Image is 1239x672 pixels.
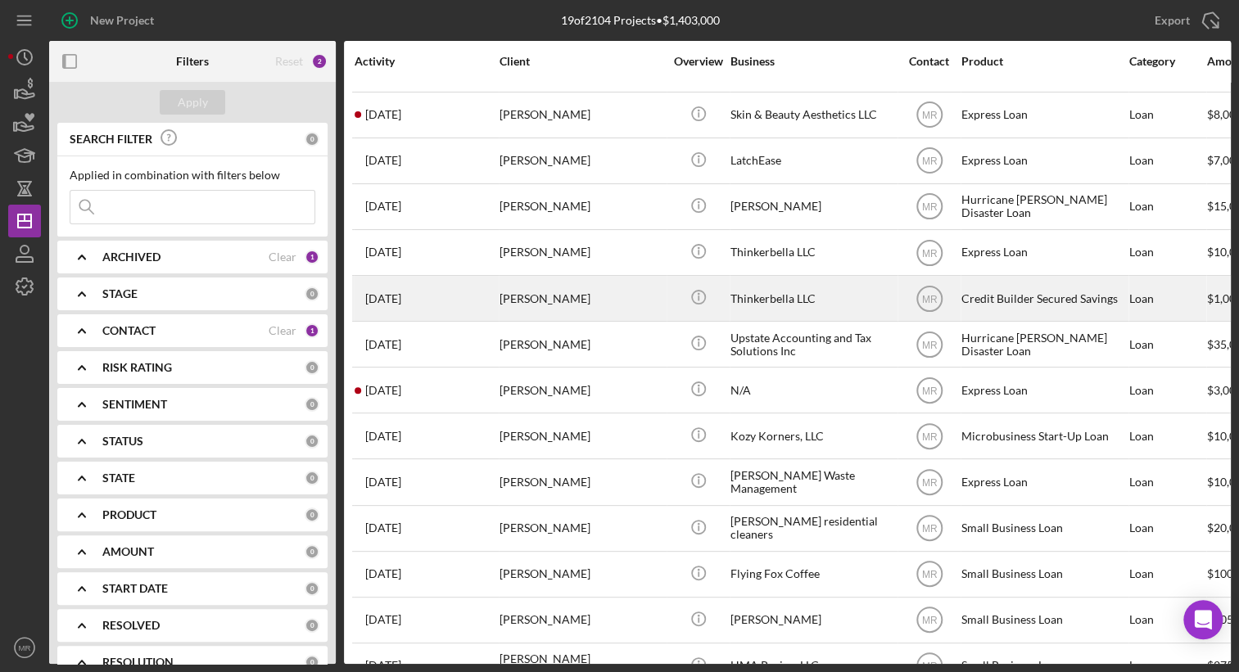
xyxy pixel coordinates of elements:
[961,598,1125,642] div: Small Business Loan
[102,250,161,264] b: ARCHIVED
[500,552,663,596] div: [PERSON_NAME]
[961,93,1125,137] div: Express Loan
[365,613,401,626] time: 2025-06-27 11:09
[1129,552,1205,596] div: Loan
[730,552,894,596] div: Flying Fox Coffee
[90,4,154,37] div: New Project
[365,521,401,534] time: 2025-07-12 17:50
[961,277,1125,320] div: Credit Builder Secured Savings
[921,569,937,580] text: MR
[500,231,663,274] div: [PERSON_NAME]
[961,460,1125,503] div: Express Loan
[102,435,143,448] b: STATUS
[500,368,663,412] div: [PERSON_NAME]
[1129,507,1205,550] div: Loan
[921,293,937,304] text: MR
[269,324,296,337] div: Clear
[921,156,937,167] text: MR
[70,169,315,182] div: Applied in combination with filters below
[730,460,894,503] div: [PERSON_NAME] Waste Management
[961,139,1125,183] div: Express Loan
[102,508,156,521] b: PRODUCT
[961,231,1125,274] div: Express Loan
[102,582,168,595] b: START DATE
[305,655,319,670] div: 0
[1155,4,1190,37] div: Export
[921,385,937,396] text: MR
[365,338,401,351] time: 2025-07-26 09:46
[1129,368,1205,412] div: Loan
[1129,55,1205,68] div: Category
[102,619,160,632] b: RESOLVED
[365,430,401,443] time: 2025-07-14 17:13
[305,544,319,559] div: 0
[102,545,154,558] b: AMOUNT
[365,476,401,489] time: 2025-07-14 13:04
[961,185,1125,228] div: Hurricane [PERSON_NAME] Disaster Loan
[921,477,937,489] text: MR
[305,286,319,301] div: 0
[1129,414,1205,458] div: Loan
[305,323,319,338] div: 1
[730,507,894,550] div: [PERSON_NAME] residential cleaners
[365,200,401,213] time: 2025-08-04 22:35
[269,250,296,264] div: Clear
[365,384,401,397] time: 2025-07-23 02:12
[49,4,170,37] button: New Project
[1129,460,1205,503] div: Loan
[365,292,401,305] time: 2025-07-31 22:07
[365,108,401,121] time: 2025-08-07 15:17
[365,154,401,167] time: 2025-08-04 22:51
[305,360,319,375] div: 0
[102,656,174,669] b: RESOLUTION
[500,414,663,458] div: [PERSON_NAME]
[730,598,894,642] div: [PERSON_NAME]
[500,55,663,68] div: Client
[1129,185,1205,228] div: Loan
[1129,93,1205,137] div: Loan
[305,397,319,412] div: 0
[305,618,319,633] div: 0
[500,93,663,137] div: [PERSON_NAME]
[961,414,1125,458] div: Microbusiness Start-Up Loan
[730,231,894,274] div: Thinkerbella LLC
[365,659,401,672] time: 2025-06-23 16:05
[1129,322,1205,366] div: Loan
[275,55,303,68] div: Reset
[305,434,319,449] div: 0
[102,471,135,485] b: STATE
[102,324,156,337] b: CONTACT
[500,507,663,550] div: [PERSON_NAME]
[921,615,937,626] text: MR
[961,55,1125,68] div: Product
[921,110,937,121] text: MR
[160,90,225,115] button: Apply
[102,361,172,374] b: RISK RATING
[500,185,663,228] div: [PERSON_NAME]
[730,322,894,366] div: Upstate Accounting and Tax Solutions Inc
[730,368,894,412] div: N/A
[961,552,1125,596] div: Small Business Loan
[178,90,208,115] div: Apply
[921,339,937,350] text: MR
[1129,598,1205,642] div: Loan
[305,250,319,264] div: 1
[961,322,1125,366] div: Hurricane [PERSON_NAME] Disaster Loan
[500,277,663,320] div: [PERSON_NAME]
[1138,4,1231,37] button: Export
[961,507,1125,550] div: Small Business Loan
[730,55,894,68] div: Business
[365,246,401,259] time: 2025-08-04 13:55
[921,247,937,259] text: MR
[355,55,498,68] div: Activity
[500,139,663,183] div: [PERSON_NAME]
[70,133,152,146] b: SEARCH FILTER
[176,55,209,68] b: Filters
[305,581,319,596] div: 0
[305,132,319,147] div: 0
[898,55,960,68] div: Contact
[730,93,894,137] div: Skin & Beauty Aesthetics LLC
[500,322,663,366] div: [PERSON_NAME]
[1183,600,1223,639] div: Open Intercom Messenger
[730,414,894,458] div: Kozy Korners, LLC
